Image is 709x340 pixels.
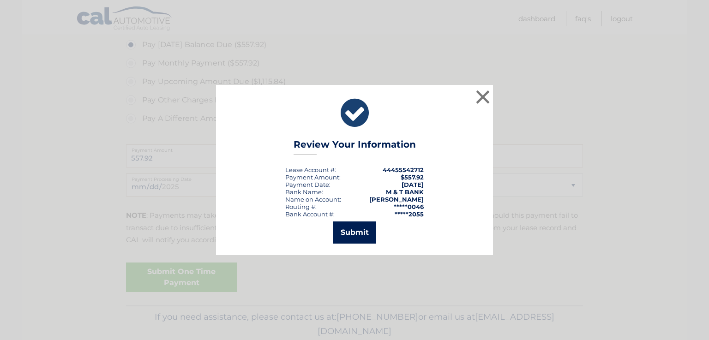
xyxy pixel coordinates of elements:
strong: 44455542712 [383,166,424,173]
strong: M & T BANK [386,188,424,196]
div: Name on Account: [285,196,341,203]
span: [DATE] [402,181,424,188]
h3: Review Your Information [294,139,416,155]
button: × [474,88,492,106]
span: Payment Date [285,181,329,188]
strong: [PERSON_NAME] [369,196,424,203]
div: Payment Amount: [285,173,341,181]
span: $557.92 [401,173,424,181]
div: : [285,181,330,188]
div: Bank Account #: [285,210,335,218]
div: Routing #: [285,203,317,210]
button: Submit [333,221,376,244]
div: Bank Name: [285,188,323,196]
div: Lease Account #: [285,166,336,173]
